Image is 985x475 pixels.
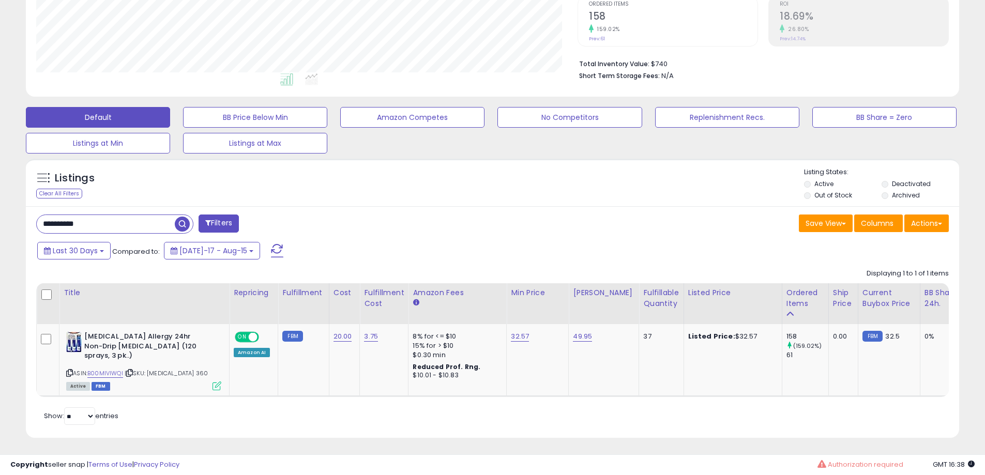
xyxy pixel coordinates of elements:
[179,246,247,256] span: [DATE]-17 - Aug-15
[812,107,957,128] button: BB Share = Zero
[780,10,948,24] h2: 18.69%
[257,333,274,342] span: OFF
[334,331,352,342] a: 20.00
[199,214,239,233] button: Filters
[234,287,274,298] div: Repricing
[688,331,735,341] b: Listed Price:
[112,247,160,256] span: Compared to:
[579,71,660,80] b: Short Term Storage Fees:
[413,371,498,380] div: $10.01 - $10.83
[37,242,111,259] button: Last 30 Days
[786,287,824,309] div: Ordered Items
[594,25,620,33] small: 159.02%
[92,382,110,391] span: FBM
[334,287,356,298] div: Cost
[925,332,959,341] div: 0%
[183,107,327,128] button: BB Price Below Min
[282,331,302,342] small: FBM
[44,411,118,421] span: Show: entries
[53,246,98,256] span: Last 30 Days
[833,287,854,309] div: Ship Price
[26,107,170,128] button: Default
[892,191,920,200] label: Archived
[780,2,948,7] span: ROI
[643,287,679,309] div: Fulfillable Quantity
[573,287,634,298] div: [PERSON_NAME]
[413,350,498,360] div: $0.30 min
[511,331,529,342] a: 32.57
[799,214,853,232] button: Save View
[904,214,949,232] button: Actions
[36,189,82,198] div: Clear All Filters
[784,25,809,33] small: 26.80%
[862,331,883,342] small: FBM
[66,382,90,391] span: All listings currently available for purchase on Amazon
[26,133,170,154] button: Listings at Min
[413,332,498,341] div: 8% for <= $10
[661,71,674,81] span: N/A
[84,332,210,363] b: [MEDICAL_DATA] Allergy 24hr Non-Drip [MEDICAL_DATA] (120 sprays, 3 pk..)
[862,287,916,309] div: Current Buybox Price
[66,332,221,389] div: ASIN:
[87,369,123,378] a: B00MIVIWQI
[833,332,850,341] div: 0.00
[589,2,757,7] span: Ordered Items
[861,218,893,228] span: Columns
[688,287,778,298] div: Listed Price
[804,167,959,177] p: Listing States:
[589,10,757,24] h2: 158
[786,332,828,341] div: 158
[88,459,132,469] a: Terms of Use
[10,460,179,470] div: seller snap | |
[814,191,852,200] label: Out of Stock
[511,287,564,298] div: Min Price
[780,36,806,42] small: Prev: 14.74%
[579,57,941,69] li: $740
[340,107,484,128] button: Amazon Competes
[134,459,179,469] a: Privacy Policy
[892,179,931,188] label: Deactivated
[413,287,502,298] div: Amazon Fees
[364,287,404,309] div: Fulfillment Cost
[655,107,799,128] button: Replenishment Recs.
[236,333,249,342] span: ON
[413,298,419,308] small: Amazon Fees.
[183,133,327,154] button: Listings at Max
[55,171,95,186] h5: Listings
[589,36,605,42] small: Prev: 61
[125,369,208,377] span: | SKU: [MEDICAL_DATA] 360
[497,107,642,128] button: No Competitors
[925,287,962,309] div: BB Share 24h.
[573,331,592,342] a: 49.95
[234,348,270,357] div: Amazon AI
[66,332,82,353] img: 51hNJhc-JWL._SL40_.jpg
[793,342,822,350] small: (159.02%)
[814,179,834,188] label: Active
[364,331,378,342] a: 3.75
[164,242,260,259] button: [DATE]-17 - Aug-15
[867,269,949,279] div: Displaying 1 to 1 of 1 items
[413,362,480,371] b: Reduced Prof. Rng.
[854,214,903,232] button: Columns
[643,332,675,341] div: 37
[933,459,975,469] span: 2025-09-15 16:38 GMT
[10,459,48,469] strong: Copyright
[885,331,900,341] span: 32.5
[64,287,225,298] div: Title
[413,341,498,350] div: 15% for > $10
[282,287,324,298] div: Fulfillment
[786,350,828,360] div: 61
[688,332,774,341] div: $32.57
[579,59,649,68] b: Total Inventory Value:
